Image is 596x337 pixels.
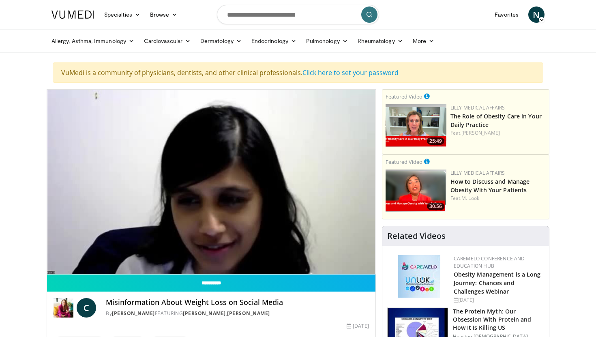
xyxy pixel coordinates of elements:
a: Dermatology [195,33,247,49]
small: Featured Video [386,158,422,165]
input: Search topics, interventions [217,5,379,24]
img: e1208b6b-349f-4914-9dd7-f97803bdbf1d.png.150x105_q85_crop-smart_upscale.png [386,104,446,147]
a: [PERSON_NAME] [227,310,270,317]
img: 45df64a9-a6de-482c-8a90-ada250f7980c.png.150x105_q85_autocrop_double_scale_upscale_version-0.2.jpg [398,255,440,298]
a: Click here to set your password [302,68,399,77]
div: By FEATURING , [106,310,369,317]
span: 30:56 [427,203,444,210]
div: [DATE] [454,296,542,304]
a: Allergy, Asthma, Immunology [47,33,139,49]
a: Endocrinology [247,33,301,49]
a: Lilly Medical Affairs [450,170,505,176]
h4: Related Videos [387,231,446,241]
a: Lilly Medical Affairs [450,104,505,111]
a: Rheumatology [353,33,408,49]
a: Cardiovascular [139,33,195,49]
a: Obesity Management is a Long Journey: Chances and Challenges Webinar [454,270,541,295]
a: The Role of Obesity Care in Your Daily Practice [450,112,542,129]
div: [DATE] [347,322,369,330]
video-js: Video Player [47,90,375,275]
a: Favorites [490,6,523,23]
a: Specialties [99,6,145,23]
a: CaReMeLO Conference and Education Hub [454,255,525,269]
div: Feat. [450,195,546,202]
span: 25:49 [427,137,444,145]
a: How to Discuss and Manage Obesity With Your Patients [450,178,530,194]
a: [PERSON_NAME] [183,310,226,317]
img: Dr. Carolynn Francavilla [54,298,73,318]
a: Browse [145,6,182,23]
div: VuMedi is a community of physicians, dentists, and other clinical professionals. [53,62,543,83]
small: Featured Video [386,93,422,100]
h4: Misinformation About Weight Loss on Social Media [106,298,369,307]
div: Feat. [450,129,546,137]
a: More [408,33,439,49]
a: 30:56 [386,170,446,212]
a: N [528,6,545,23]
a: M. Look [461,195,479,202]
a: [PERSON_NAME] [112,310,155,317]
img: VuMedi Logo [51,11,94,19]
a: C [77,298,96,318]
h3: The Protein Myth: Our Obsession With Protein and How It Is Killing US [453,307,544,332]
img: c98a6a29-1ea0-4bd5-8cf5-4d1e188984a7.png.150x105_q85_crop-smart_upscale.png [386,170,446,212]
a: 25:49 [386,104,446,147]
a: [PERSON_NAME] [461,129,500,136]
a: Pulmonology [301,33,353,49]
